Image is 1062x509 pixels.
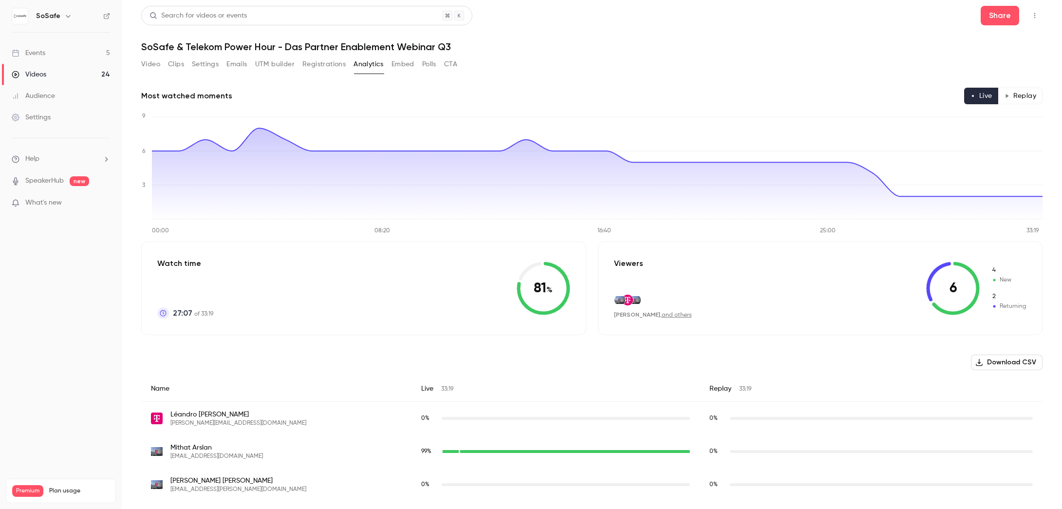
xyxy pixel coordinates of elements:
span: [PERSON_NAME] [PERSON_NAME] [170,476,306,486]
h2: Most watched moments [141,90,232,102]
div: jona.braun@telekom.de [141,468,1043,501]
button: Replay [998,88,1043,104]
button: UTM builder [255,57,295,72]
img: telekom.de [630,296,641,304]
img: telekom.com [151,413,163,424]
span: 33:19 [441,386,453,392]
button: Download CSV [971,355,1043,370]
span: Returning [991,302,1026,311]
span: 27:07 [173,307,192,319]
button: Clips [168,57,184,72]
div: Audience [12,91,55,101]
tspan: 16:40 [597,228,611,234]
button: Share [981,6,1019,25]
tspan: 3 [142,183,145,189]
span: New [991,266,1026,275]
li: help-dropdown-opener [12,154,110,164]
span: 33:19 [739,386,751,392]
tspan: 00:00 [152,228,169,234]
div: Events [12,48,45,58]
img: SoSafe [12,8,28,24]
span: new [70,176,89,186]
p: Watch time [157,258,213,269]
button: CTA [444,57,457,72]
div: leandro.aebischer@telekom.com [141,402,1043,435]
span: Returning [991,292,1026,301]
span: Live watch time [421,447,437,456]
tspan: 9 [142,113,146,119]
span: Replay watch time [709,447,725,456]
p: of 33:19 [173,307,213,319]
a: and others [662,312,692,318]
div: Videos [12,70,46,79]
tspan: 33:19 [1026,228,1039,234]
span: 99 % [421,449,431,454]
span: [PERSON_NAME][EMAIL_ADDRESS][DOMAIN_NAME] [170,419,306,427]
span: Mithat Arslan [170,443,263,452]
button: Settings [192,57,219,72]
span: Help [25,154,39,164]
span: 0 % [709,449,718,454]
span: What's new [25,198,62,208]
img: telekom.de [615,296,625,304]
div: Replay [700,376,1043,402]
span: Live watch time [421,414,437,423]
div: , [614,311,692,319]
img: telekom.com [622,295,633,305]
div: Live [411,376,700,402]
div: Settings [12,113,51,122]
h1: SoSafe & Telekom Power Hour - Das Partner Enablement Webinar Q3 [141,41,1043,53]
span: Live watch time [421,480,437,489]
button: Top Bar Actions [1027,8,1043,23]
span: Plan usage [49,487,110,495]
tspan: 08:20 [374,228,390,234]
button: Video [141,57,160,72]
a: SpeakerHub [25,176,64,186]
span: Replay watch time [709,414,725,423]
span: New [991,276,1026,284]
span: 0 % [709,482,718,488]
span: [EMAIL_ADDRESS][PERSON_NAME][DOMAIN_NAME] [170,486,306,493]
iframe: Noticeable Trigger [98,199,110,207]
button: Analytics [354,57,384,72]
span: [EMAIL_ADDRESS][DOMAIN_NAME] [170,452,263,460]
button: Registrations [302,57,346,72]
button: Polls [422,57,436,72]
span: 0 % [421,415,429,421]
span: 0 % [709,415,718,421]
span: Léandro [PERSON_NAME] [170,410,306,419]
img: telekom.de [151,480,163,489]
img: telekom.de [151,447,163,456]
tspan: 6 [142,149,146,154]
h6: SoSafe [36,11,60,21]
button: Embed [391,57,414,72]
span: [PERSON_NAME] [614,311,660,318]
span: Premium [12,485,43,497]
button: Live [964,88,999,104]
div: Name [141,376,411,402]
button: Emails [226,57,247,72]
span: Replay watch time [709,480,725,489]
div: Search for videos or events [149,11,247,21]
tspan: 25:00 [820,228,836,234]
p: Viewers [614,258,643,269]
span: 0 % [421,482,429,488]
div: mithat.arslan@telekom.de [141,435,1043,468]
